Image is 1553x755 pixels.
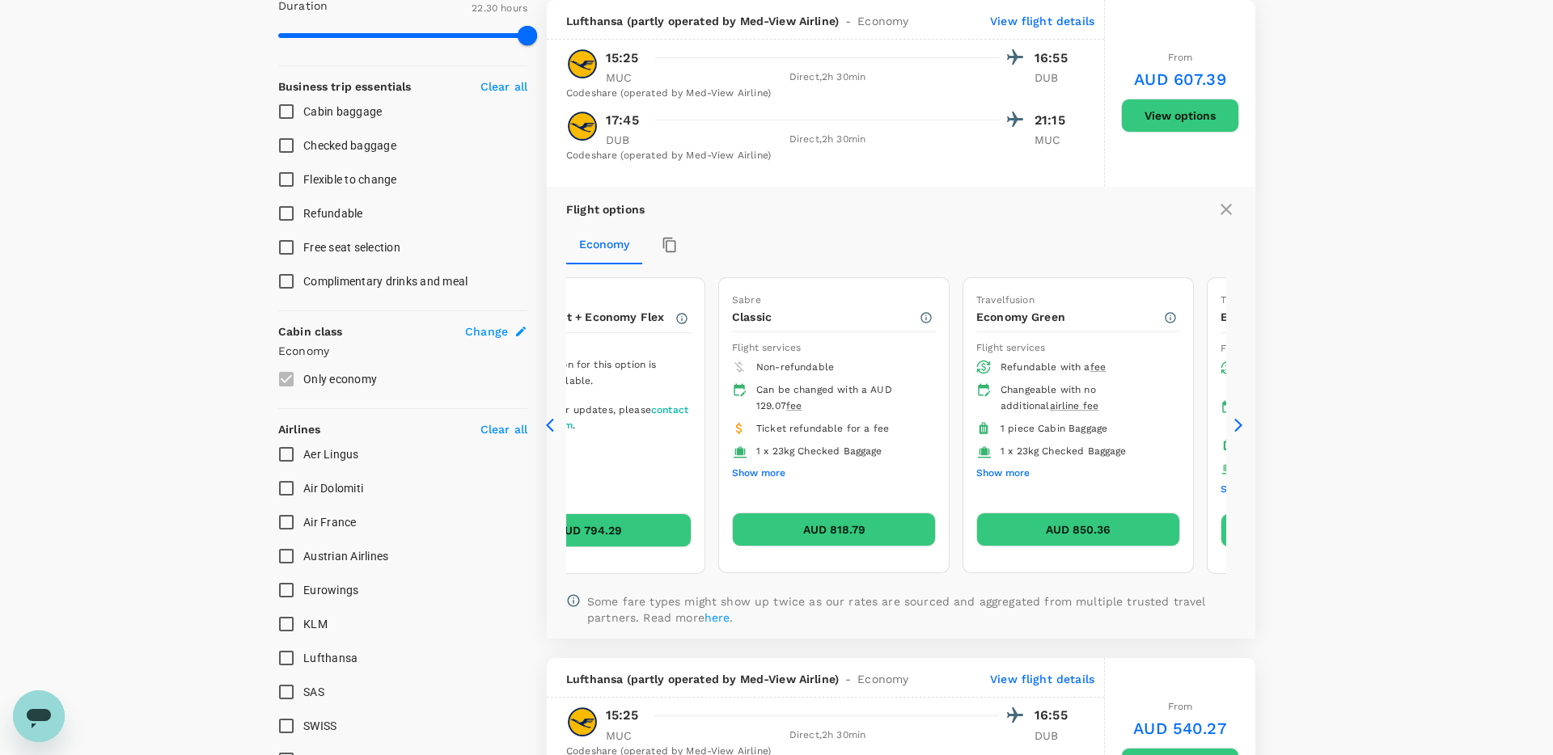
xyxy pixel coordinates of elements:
[566,148,1075,164] div: Codeshare (operated by Med-View Airline)
[303,584,358,597] span: Eurowings
[480,78,527,95] p: Clear all
[656,728,999,744] div: Direct , 2h 30min
[732,463,785,484] button: Show more
[976,309,1163,325] p: Economy Green
[1121,99,1239,133] button: View options
[303,482,363,495] span: Air Dolomiti
[566,86,1075,102] div: Codeshare (operated by Med-View Airline)
[839,671,857,687] span: -
[976,294,1035,306] span: Travelfusion
[756,423,889,434] span: Ticket refundable for a fee
[488,357,692,390] span: Flight information for this option is currently unavailable.
[1168,52,1193,63] span: From
[976,342,1045,353] span: Flight services
[303,685,324,698] span: SAS
[480,421,527,437] p: Clear all
[1035,706,1075,725] p: 16:55
[1001,423,1107,434] span: 1 piece Cabin Baggage
[656,70,999,86] div: Direct , 2h 30min
[1221,479,1274,500] button: Show more
[839,13,857,29] span: -
[566,671,839,687] span: Lufthansa (partly operated by Med-View Airline)
[990,671,1094,687] p: View flight details
[303,550,388,563] span: Austrian Airlines
[278,325,343,338] strong: Cabin class
[606,111,639,130] p: 17:45
[606,132,646,148] p: DUB
[976,512,1180,546] button: AUD 850.36
[566,201,645,217] p: Flight options
[303,652,358,664] span: Lufthansa
[1134,66,1226,92] h6: AUD 607.39
[1090,361,1106,373] span: fee
[857,671,908,687] span: Economy
[303,275,468,288] span: Complimentary drinks and meal
[756,382,923,415] div: Can be changed with a AUD 129.07
[566,13,839,29] span: Lufthansa (partly operated by Med-View Airline)
[488,403,692,435] span: For assistance or updates, please .
[1035,70,1075,86] p: DUB
[303,105,382,118] span: Cabin baggage
[976,463,1030,484] button: Show more
[1001,445,1127,457] span: 1 x 23kg Checked Baggage
[705,611,730,624] a: here
[587,593,1236,626] p: Some fare types might show up twice as our rates are sourced and aggregated from multiple trusted...
[1221,513,1424,547] button: AUD 887.71
[1050,400,1099,411] span: airline fee
[606,706,638,725] p: 15:25
[1133,715,1227,741] h6: AUD 540.27
[756,361,834,373] span: Non-refundable
[566,226,642,264] button: Economy
[656,132,999,148] div: Direct , 2h 30min
[732,294,761,306] span: Sabre
[13,690,65,742] iframe: Button to launch messaging window
[606,49,638,68] p: 15:25
[732,512,936,546] button: AUD 818.79
[303,241,400,254] span: Free seat selection
[278,343,527,359] p: Economy
[303,618,328,631] span: KLM
[1035,49,1075,68] p: 16:55
[566,48,599,80] img: LH
[1221,294,1279,306] span: Travelfusion
[303,173,397,186] span: Flexible to change
[278,423,320,436] strong: Airlines
[857,13,908,29] span: Economy
[756,445,882,457] span: 1 x 23kg Checked Baggage
[1221,309,1407,325] p: Economy Flex + Economy Classic
[488,309,675,325] p: Economy Light + Economy Flex
[303,139,396,152] span: Checked baggage
[303,719,336,732] span: SWISS
[303,373,377,386] span: Only economy
[1001,382,1167,415] div: Changeable with no additional
[303,448,359,461] span: Aer Lingus
[1035,728,1075,744] p: DUB
[606,70,646,86] p: MUC
[1035,132,1075,148] p: MUC
[1001,360,1167,376] div: Refundable with a
[1221,343,1289,354] span: Flight services
[566,706,599,738] img: LH
[472,2,527,14] span: 22.30 hours
[606,728,646,744] p: MUC
[1168,701,1193,712] span: From
[1035,111,1075,130] p: 21:15
[465,323,508,340] span: Change
[786,400,802,411] span: fee
[732,342,801,353] span: Flight services
[488,513,692,547] button: AUD 794.29
[566,110,599,142] img: LH
[303,516,357,529] span: Air France
[990,13,1094,29] p: View flight details
[303,207,363,220] span: Refundable
[278,80,412,93] strong: Business trip essentials
[732,309,919,325] p: Classic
